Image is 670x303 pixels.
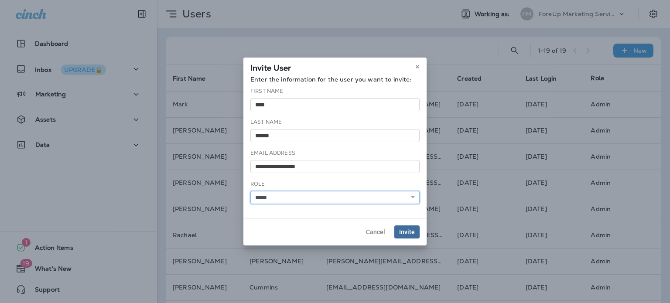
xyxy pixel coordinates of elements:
[250,76,420,83] p: Enter the information for the user you want to invite:
[399,229,415,235] span: Invite
[250,180,265,187] label: Role
[250,88,283,95] label: First Name
[250,119,282,126] label: Last Name
[366,229,385,235] span: Cancel
[243,58,427,76] div: Invite User
[250,150,295,157] label: Email Address
[394,225,420,238] button: Invite
[361,225,390,238] button: Cancel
